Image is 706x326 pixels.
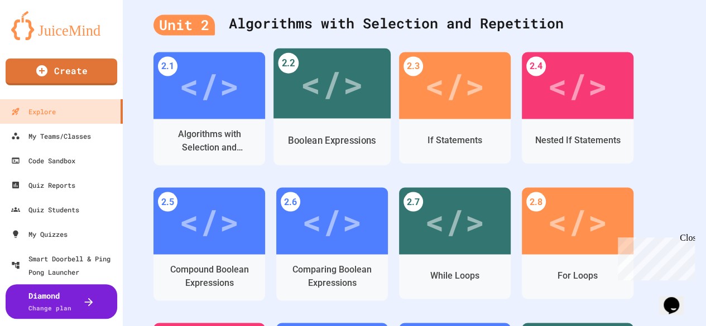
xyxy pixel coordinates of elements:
div: </> [425,196,485,246]
div: </> [300,57,363,109]
a: Create [6,59,117,85]
div: Algorithms with Selection and Repetition [153,2,675,46]
div: </> [179,196,239,246]
div: 2.5 [158,192,177,211]
span: Change plan [28,304,71,312]
div: </> [547,196,608,246]
div: Explore [11,105,56,118]
img: logo-orange.svg [11,11,112,40]
div: Nested If Statements [535,133,621,147]
iframe: chat widget [613,233,695,280]
div: Boolean Expressions [288,133,376,147]
div: If Statements [428,133,482,147]
div: While Loops [430,269,479,282]
div: </> [179,60,239,110]
div: Quiz Reports [11,178,75,192]
button: DiamondChange plan [6,284,117,319]
div: </> [425,60,485,110]
div: Unit 2 [153,14,215,36]
div: </> [302,196,362,246]
div: </> [547,60,608,110]
div: Comparing Boolean Expressions [285,262,380,289]
div: 2.7 [404,192,423,211]
div: Algorithms with Selection and Repetition [162,127,257,154]
div: My Teams/Classes [11,129,91,143]
div: Code Sandbox [11,154,75,167]
div: Chat with us now!Close [4,4,77,71]
div: 2.2 [278,53,299,74]
div: 2.4 [526,56,546,76]
div: 2.1 [158,56,177,76]
div: Smart Doorbell & Ping Pong Launcher [11,252,118,279]
div: My Quizzes [11,227,68,241]
div: 2.3 [404,56,423,76]
div: 2.6 [281,192,300,211]
div: 2.8 [526,192,546,211]
div: Compound Boolean Expressions [162,262,257,289]
div: Diamond [28,290,71,313]
div: Quiz Students [11,203,79,216]
iframe: chat widget [659,281,695,315]
div: For Loops [558,269,598,282]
